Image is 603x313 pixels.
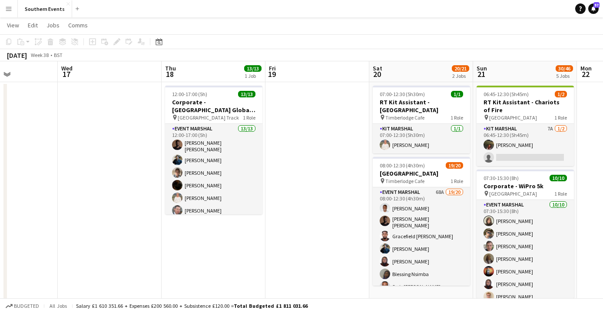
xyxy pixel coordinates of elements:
[18,0,72,17] button: Southern Events
[3,20,23,31] a: View
[68,21,88,29] span: Comms
[43,20,63,31] a: Jobs
[76,303,308,309] div: Salary £1 610 351.66 + Expenses £200 560.00 + Subsistence £120.00 =
[477,182,574,190] h3: Corporate - WiPro 5k
[373,64,382,72] span: Sat
[477,124,574,166] app-card-role: Kit Marshal7A1/206:45-12:30 (5h45m)[PERSON_NAME]
[580,64,592,72] span: Mon
[451,91,463,97] span: 1/1
[46,21,60,29] span: Jobs
[489,190,537,197] span: [GEOGRAPHIC_DATA]
[48,303,69,309] span: All jobs
[385,178,424,184] span: Timberlodge Cafe
[164,69,176,79] span: 18
[555,91,567,97] span: 1/2
[29,52,50,58] span: Week 38
[7,21,19,29] span: View
[554,114,567,121] span: 1 Role
[165,124,262,307] app-card-role: Event Marshal13/1312:00-17:00 (5h)[PERSON_NAME] [PERSON_NAME][PERSON_NAME][PERSON_NAME][PERSON_NA...
[380,91,425,97] span: 07:00-12:30 (5h30m)
[14,303,39,309] span: Budgeted
[452,65,469,72] span: 20/21
[484,175,519,181] span: 07:30-15:30 (8h)
[477,98,574,114] h3: RT Kit Assistant - Chariots of Fire
[380,162,425,169] span: 08:00-12:30 (4h30m)
[65,20,91,31] a: Comms
[556,65,573,72] span: 30/46
[4,301,40,311] button: Budgeted
[373,124,470,153] app-card-role: Kit Marshal1/107:00-12:30 (5h30m)[PERSON_NAME]
[477,86,574,166] app-job-card: 06:45-12:30 (5h45m)1/2RT Kit Assistant - Chariots of Fire [GEOGRAPHIC_DATA]1 RoleKit Marshal7A1/2...
[588,3,599,14] a: 57
[451,178,463,184] span: 1 Role
[451,114,463,121] span: 1 Role
[446,162,463,169] span: 19/20
[477,170,574,298] app-job-card: 07:30-15:30 (8h)10/10Corporate - WiPro 5k [GEOGRAPHIC_DATA]1 RoleEvent Marshal10/1007:30-15:30 (8...
[484,91,529,97] span: 06:45-12:30 (5h45m)
[489,114,537,121] span: [GEOGRAPHIC_DATA]
[268,69,276,79] span: 19
[593,2,600,8] span: 57
[24,20,41,31] a: Edit
[373,86,470,153] app-job-card: 07:00-12:30 (5h30m)1/1RT Kit Assistant - [GEOGRAPHIC_DATA] Timberlodge Cafe1 RoleKit Marshal1/107...
[172,91,207,97] span: 12:00-17:00 (5h)
[54,52,63,58] div: BST
[61,64,73,72] span: Wed
[234,303,308,309] span: Total Budgeted £1 811 031.66
[165,64,176,72] span: Thu
[244,65,262,72] span: 13/13
[550,175,567,181] span: 10/10
[477,64,487,72] span: Sun
[556,73,573,79] div: 5 Jobs
[371,69,382,79] span: 20
[178,114,239,121] span: [GEOGRAPHIC_DATA] Track
[579,69,592,79] span: 22
[385,114,424,121] span: Timberlodge Cafe
[7,51,27,60] div: [DATE]
[238,91,255,97] span: 13/13
[373,157,470,286] app-job-card: 08:00-12:30 (4h30m)19/20[GEOGRAPHIC_DATA] Timberlodge Cafe1 RoleEvent Marshal68A19/2008:00-12:30 ...
[475,69,487,79] span: 21
[373,98,470,114] h3: RT Kit Assistant - [GEOGRAPHIC_DATA]
[60,69,73,79] span: 17
[28,21,38,29] span: Edit
[269,64,276,72] span: Fri
[165,98,262,114] h3: Corporate - [GEOGRAPHIC_DATA] Global 5k
[245,73,261,79] div: 1 Job
[452,73,469,79] div: 2 Jobs
[373,170,470,177] h3: [GEOGRAPHIC_DATA]
[554,190,567,197] span: 1 Role
[243,114,255,121] span: 1 Role
[165,86,262,214] app-job-card: 12:00-17:00 (5h)13/13Corporate - [GEOGRAPHIC_DATA] Global 5k [GEOGRAPHIC_DATA] Track1 RoleEvent M...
